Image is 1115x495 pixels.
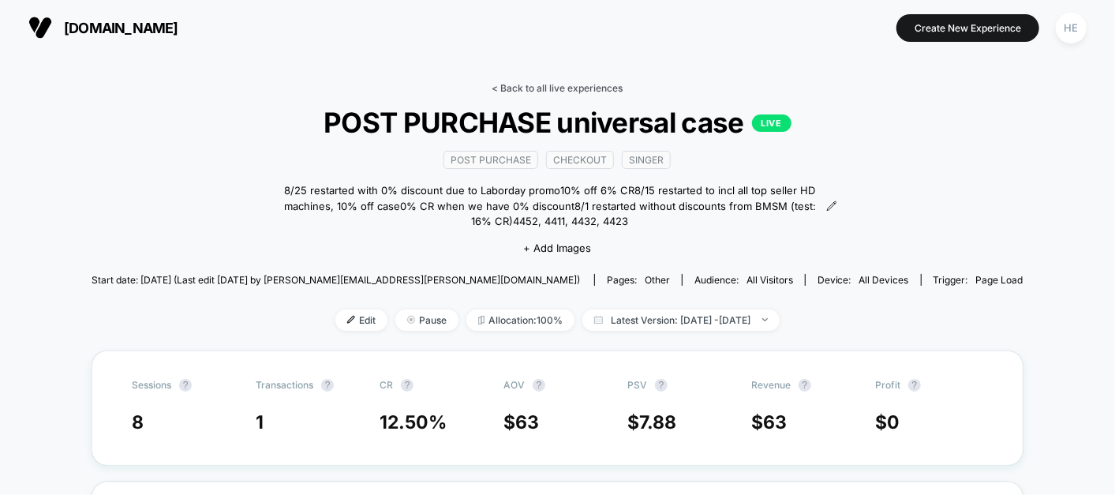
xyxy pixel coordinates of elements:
span: Pause [395,309,458,331]
span: 7.88 [639,411,676,433]
button: Create New Experience [896,14,1039,42]
span: $ [627,411,676,433]
span: Revenue [751,379,791,391]
span: 8 [132,411,144,433]
span: Post Purchase [443,151,538,169]
span: Latest Version: [DATE] - [DATE] [582,309,780,331]
span: Page Load [976,274,1023,286]
span: $ [875,411,900,433]
img: end [407,316,415,324]
span: [DOMAIN_NAME] [64,20,178,36]
span: Profit [875,379,900,391]
button: ? [908,379,921,392]
span: PSV [627,379,647,391]
div: HE [1056,13,1087,43]
span: Sessions [132,379,171,391]
button: ? [533,379,545,392]
button: ? [401,379,413,392]
button: ? [321,379,334,392]
span: 63 [515,411,539,433]
span: 12.50 % [380,411,447,433]
span: all devices [859,274,909,286]
span: + Add Images [523,242,591,254]
div: Pages: [607,274,670,286]
span: checkout [546,151,614,169]
span: Allocation: 100% [466,309,574,331]
span: Transactions [256,379,313,391]
span: $ [751,411,787,433]
p: LIVE [752,114,791,132]
a: < Back to all live experiences [492,82,623,94]
span: 8/25 restarted with 0% discount due to Laborday promo10% off 6% CR8/15 restarted to incl all top ... [278,183,821,230]
button: ? [655,379,668,392]
span: 1 [256,411,264,433]
span: POST PURCHASE universal case [138,106,976,139]
span: $ [503,411,539,433]
span: CR [380,379,393,391]
span: Singer [622,151,671,169]
button: ? [799,379,811,392]
img: rebalance [478,316,485,324]
button: [DOMAIN_NAME] [24,15,183,40]
span: Edit [335,309,387,331]
img: edit [347,316,355,324]
span: All Visitors [746,274,793,286]
span: 0 [887,411,900,433]
span: other [645,274,670,286]
div: Audience: [694,274,793,286]
span: Start date: [DATE] (Last edit [DATE] by [PERSON_NAME][EMAIL_ADDRESS][PERSON_NAME][DOMAIN_NAME]) [92,274,580,286]
span: AOV [503,379,525,391]
img: Visually logo [28,16,52,39]
span: 63 [763,411,787,433]
div: Trigger: [934,274,1023,286]
img: calendar [594,316,603,324]
span: Device: [805,274,921,286]
button: HE [1051,12,1091,44]
img: end [762,318,768,321]
button: ? [179,379,192,392]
